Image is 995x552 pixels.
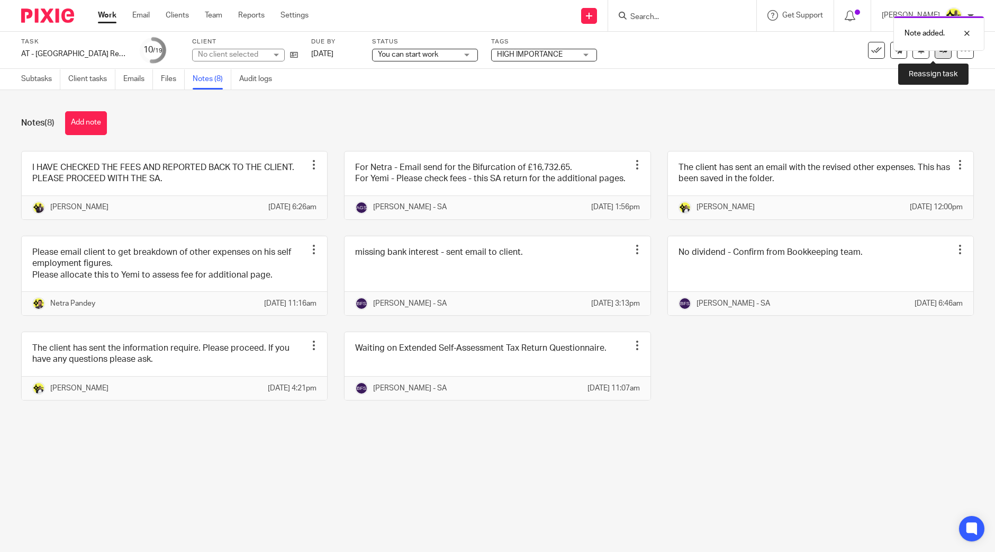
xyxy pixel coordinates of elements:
[50,298,95,309] p: Netra Pandey
[143,44,162,56] div: 10
[355,297,368,310] img: svg%3E
[161,69,185,90] a: Files
[50,202,108,212] p: [PERSON_NAME]
[373,383,447,394] p: [PERSON_NAME] - SA
[945,7,962,24] img: Yemi-Starbridge.jpg
[679,297,691,310] img: svg%3E
[373,202,447,212] p: [PERSON_NAME] - SA
[21,69,60,90] a: Subtasks
[198,49,267,60] div: No client selected
[372,38,478,46] label: Status
[153,48,162,54] small: /19
[32,297,45,310] img: Netra-New-Starbridge-Yellow.jpg
[123,69,153,90] a: Emails
[915,298,963,309] p: [DATE] 6:46am
[44,119,55,127] span: (8)
[373,298,447,309] p: [PERSON_NAME] - SA
[21,8,74,23] img: Pixie
[68,69,115,90] a: Client tasks
[587,383,640,394] p: [DATE] 11:07am
[491,38,597,46] label: Tags
[311,50,333,58] span: [DATE]
[910,202,963,212] p: [DATE] 12:00pm
[591,298,640,309] p: [DATE] 3:13pm
[98,10,116,21] a: Work
[497,51,563,58] span: HIGH IMPORTANCE
[21,49,127,59] div: AT - [GEOGRAPHIC_DATA] Return - PE [DATE]
[311,38,359,46] label: Due by
[696,298,770,309] p: [PERSON_NAME] - SA
[355,201,368,214] img: svg%3E
[21,118,55,129] h1: Notes
[65,111,107,135] button: Add note
[264,298,316,309] p: [DATE] 11:16am
[679,201,691,214] img: Carine-Starbridge.jpg
[21,49,127,59] div: AT - SA Return - PE 05-04-2025
[378,51,438,58] span: You can start work
[205,10,222,21] a: Team
[238,10,265,21] a: Reports
[591,202,640,212] p: [DATE] 1:56pm
[32,201,45,214] img: Yemi-Starbridge.jpg
[193,69,231,90] a: Notes (8)
[32,382,45,395] img: Carine-Starbridge.jpg
[268,202,316,212] p: [DATE] 6:26am
[166,10,189,21] a: Clients
[21,38,127,46] label: Task
[355,382,368,395] img: svg%3E
[904,28,945,39] p: Note added.
[50,383,108,394] p: [PERSON_NAME]
[696,202,755,212] p: [PERSON_NAME]
[132,10,150,21] a: Email
[192,38,298,46] label: Client
[281,10,309,21] a: Settings
[268,383,316,394] p: [DATE] 4:21pm
[239,69,280,90] a: Audit logs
